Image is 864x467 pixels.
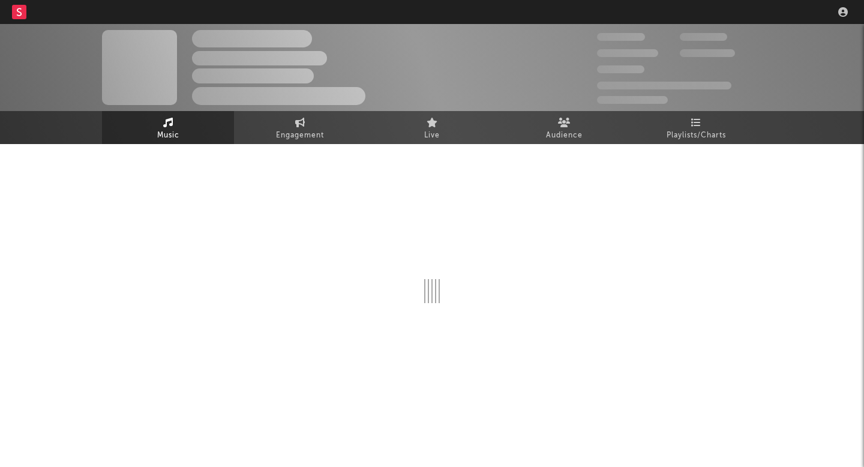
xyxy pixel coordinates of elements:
span: Music [157,128,179,143]
a: Audience [498,111,630,144]
span: Playlists/Charts [667,128,726,143]
span: Audience [546,128,583,143]
span: Jump Score: 85.0 [597,96,668,104]
span: 300,000 [597,33,645,41]
span: 100,000 [597,65,644,73]
span: 50,000,000 Monthly Listeners [597,82,731,89]
a: Playlists/Charts [630,111,762,144]
span: 100,000 [680,33,727,41]
span: Engagement [276,128,324,143]
span: 1,000,000 [680,49,735,57]
a: Live [366,111,498,144]
a: Engagement [234,111,366,144]
span: Live [424,128,440,143]
a: Music [102,111,234,144]
span: 50,000,000 [597,49,658,57]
